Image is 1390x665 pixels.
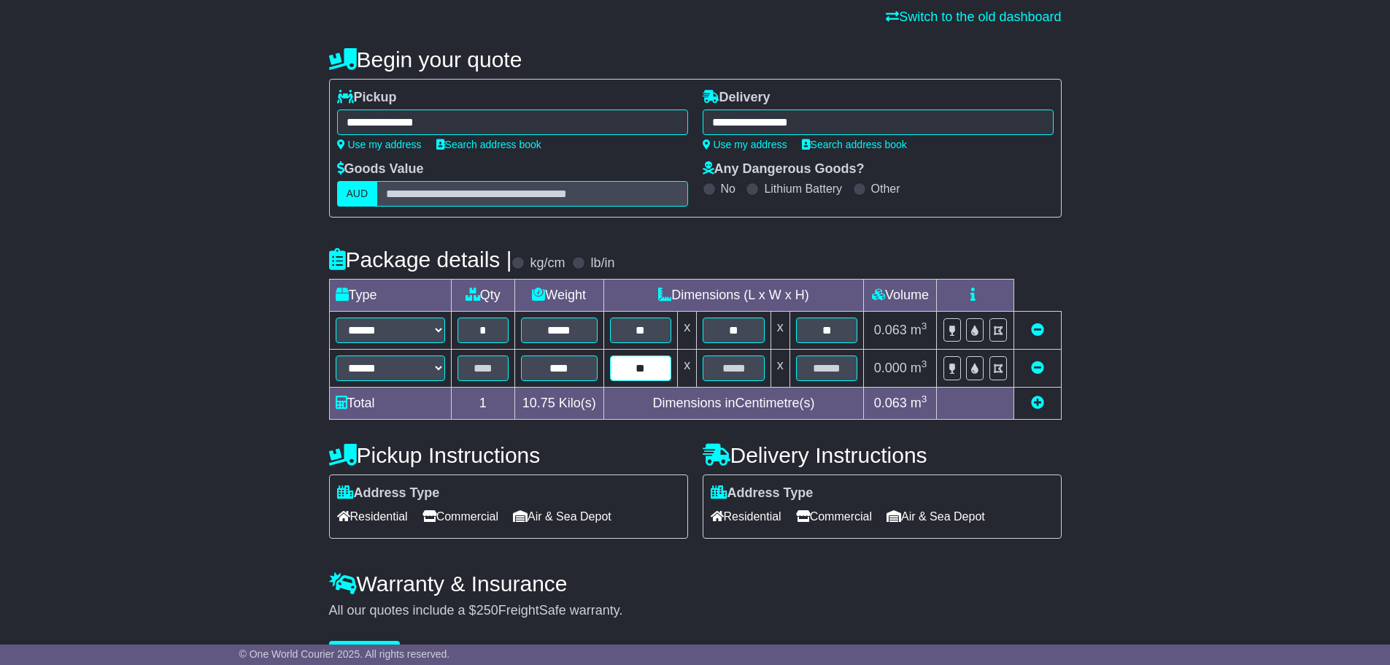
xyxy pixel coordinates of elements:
a: Remove this item [1031,361,1044,375]
a: Search address book [802,139,907,150]
td: Qty [451,280,514,312]
h4: Delivery Instructions [703,443,1062,467]
h4: Begin your quote [329,47,1062,72]
label: No [721,182,735,196]
span: Commercial [796,505,872,528]
td: Total [329,388,451,420]
td: Kilo(s) [514,388,603,420]
td: Weight [514,280,603,312]
sup: 3 [922,393,927,404]
span: 10.75 [522,396,555,410]
h4: Pickup Instructions [329,443,688,467]
label: AUD [337,181,378,207]
span: Residential [337,505,408,528]
span: 0.000 [874,361,907,375]
a: Switch to the old dashboard [886,9,1061,24]
h4: Warranty & Insurance [329,572,1062,596]
a: Use my address [337,139,422,150]
label: Pickup [337,90,397,106]
label: Any Dangerous Goods? [703,161,865,177]
span: Commercial [422,505,498,528]
span: 250 [476,603,498,618]
td: x [771,350,789,388]
td: Type [329,280,451,312]
span: m [911,396,927,410]
span: m [911,361,927,375]
label: lb/in [590,255,614,272]
td: x [678,312,697,350]
a: Add new item [1031,396,1044,410]
span: Residential [711,505,781,528]
td: 1 [451,388,514,420]
sup: 3 [922,358,927,369]
td: Volume [864,280,937,312]
span: 0.063 [874,396,907,410]
label: Address Type [711,485,814,501]
div: All our quotes include a $ FreightSafe warranty. [329,603,1062,619]
label: Delivery [703,90,771,106]
span: © One World Courier 2025. All rights reserved. [239,648,450,660]
label: Goods Value [337,161,424,177]
sup: 3 [922,320,927,331]
h4: Package details | [329,247,512,272]
span: 0.063 [874,323,907,337]
a: Use my address [703,139,787,150]
span: Air & Sea Depot [887,505,985,528]
label: kg/cm [530,255,565,272]
td: Dimensions in Centimetre(s) [603,388,864,420]
td: x [771,312,789,350]
label: Address Type [337,485,440,501]
a: Remove this item [1031,323,1044,337]
label: Other [871,182,900,196]
span: Air & Sea Depot [513,505,611,528]
label: Lithium Battery [764,182,842,196]
a: Search address book [436,139,541,150]
td: x [678,350,697,388]
span: m [911,323,927,337]
td: Dimensions (L x W x H) [603,280,864,312]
